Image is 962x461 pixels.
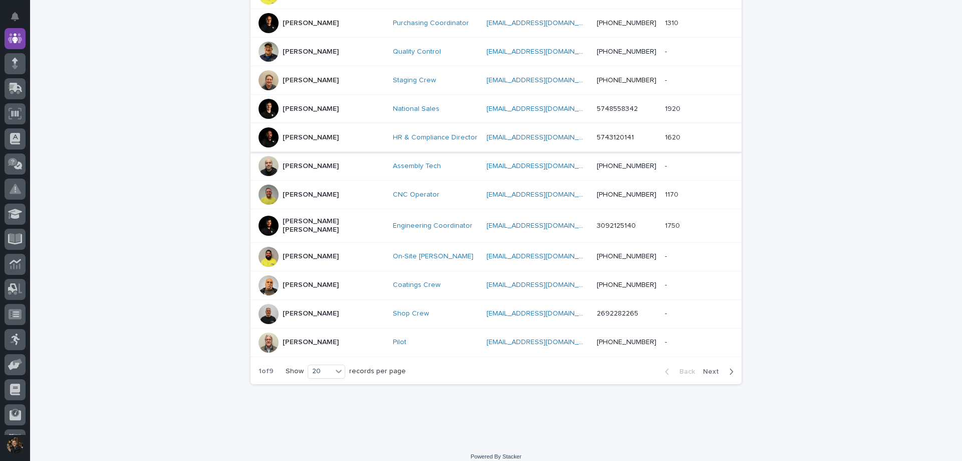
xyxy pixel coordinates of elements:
p: records per page [349,367,406,376]
div: Notifications [13,12,26,28]
a: [PHONE_NUMBER] [597,20,656,27]
tr: [PERSON_NAME]Coatings Crew [EMAIL_ADDRESS][DOMAIN_NAME] [PHONE_NUMBER]-- [251,271,742,299]
button: Next [699,367,742,376]
a: [EMAIL_ADDRESS][DOMAIN_NAME] [487,48,600,55]
tr: [PERSON_NAME]Staging Crew [EMAIL_ADDRESS][DOMAIN_NAME] [PHONE_NUMBER]-- [251,66,742,95]
a: [EMAIL_ADDRESS][DOMAIN_NAME] [487,222,600,229]
a: [EMAIL_ADDRESS][DOMAIN_NAME] [487,339,600,346]
p: [PERSON_NAME] [283,281,339,289]
a: On-Site [PERSON_NAME] [393,252,473,261]
div: 20 [308,366,332,377]
p: [PERSON_NAME] [283,133,339,142]
tr: [PERSON_NAME] [PERSON_NAME]Engineering Coordinator [EMAIL_ADDRESS][DOMAIN_NAME] 309212514017501750 [251,209,742,243]
span: Back [673,368,695,375]
button: Notifications [5,6,26,27]
a: 3092125140 [597,222,636,229]
p: [PERSON_NAME] [283,338,339,347]
p: - [665,74,669,85]
button: users-avatar [5,435,26,456]
a: [EMAIL_ADDRESS][DOMAIN_NAME] [487,134,600,141]
a: Coatings Crew [393,281,440,289]
p: [PERSON_NAME] [283,105,339,113]
p: [PERSON_NAME] [283,19,339,28]
a: HR & Compliance Director [393,133,477,142]
p: - [665,46,669,56]
a: [PHONE_NUMBER] [597,191,656,198]
a: CNC Operator [393,191,439,199]
a: [EMAIL_ADDRESS][DOMAIN_NAME] [487,191,600,198]
p: [PERSON_NAME] [283,252,339,261]
tr: [PERSON_NAME]National Sales [EMAIL_ADDRESS][DOMAIN_NAME] 574855834219201920 [251,95,742,123]
span: Next [703,368,725,375]
p: [PERSON_NAME] [283,162,339,171]
p: Show [286,367,304,376]
a: Pilot [393,338,406,347]
tr: [PERSON_NAME]Pilot [EMAIL_ADDRESS][DOMAIN_NAME] [PHONE_NUMBER]-- [251,328,742,357]
p: [PERSON_NAME] [283,310,339,318]
tr: [PERSON_NAME]On-Site [PERSON_NAME] [EMAIL_ADDRESS][DOMAIN_NAME] [PHONE_NUMBER]-- [251,242,742,271]
a: 2692282265 [597,310,638,317]
a: [PHONE_NUMBER] [597,77,656,84]
a: Staging Crew [393,76,436,85]
a: 5743120141 [597,134,634,141]
tr: [PERSON_NAME]Assembly Tech [EMAIL_ADDRESS][DOMAIN_NAME] [PHONE_NUMBER]-- [251,152,742,181]
tr: [PERSON_NAME]Quality Control [EMAIL_ADDRESS][DOMAIN_NAME] [PHONE_NUMBER]-- [251,38,742,66]
a: [EMAIL_ADDRESS][DOMAIN_NAME] [487,253,600,260]
tr: [PERSON_NAME]HR & Compliance Director [EMAIL_ADDRESS][DOMAIN_NAME] 574312014116201620 [251,123,742,152]
a: [PHONE_NUMBER] [597,48,656,55]
p: [PERSON_NAME] [283,191,339,199]
tr: [PERSON_NAME]Shop Crew [EMAIL_ADDRESS][DOMAIN_NAME] 2692282265-- [251,299,742,328]
a: [EMAIL_ADDRESS][DOMAIN_NAME] [487,105,600,112]
p: 1750 [665,220,682,230]
p: - [665,336,669,347]
a: [PHONE_NUMBER] [597,339,656,346]
p: [PERSON_NAME] [PERSON_NAME] [283,217,383,234]
a: Purchasing Coordinator [393,19,469,28]
a: [EMAIL_ADDRESS][DOMAIN_NAME] [487,163,600,170]
a: Engineering Coordinator [393,222,472,230]
a: [EMAIL_ADDRESS][DOMAIN_NAME] [487,77,600,84]
tr: [PERSON_NAME]Purchasing Coordinator [EMAIL_ADDRESS][DOMAIN_NAME] [PHONE_NUMBER]13101310 [251,9,742,38]
button: Back [657,367,699,376]
p: [PERSON_NAME] [283,48,339,56]
a: [EMAIL_ADDRESS][DOMAIN_NAME] [487,281,600,288]
a: [PHONE_NUMBER] [597,253,656,260]
a: [EMAIL_ADDRESS][DOMAIN_NAME] [487,310,600,317]
p: 1 of 9 [251,359,282,384]
p: 1310 [665,17,680,28]
a: Shop Crew [393,310,429,318]
p: - [665,160,669,171]
p: 1170 [665,189,680,199]
a: Quality Control [393,48,441,56]
a: [PHONE_NUMBER] [597,163,656,170]
p: - [665,308,669,318]
p: 1920 [665,103,682,113]
a: 5748558342 [597,105,638,112]
p: - [665,279,669,289]
a: National Sales [393,105,439,113]
tr: [PERSON_NAME]CNC Operator [EMAIL_ADDRESS][DOMAIN_NAME] [PHONE_NUMBER]11701170 [251,181,742,209]
a: Powered By Stacker [470,453,521,459]
p: [PERSON_NAME] [283,76,339,85]
p: - [665,250,669,261]
a: [EMAIL_ADDRESS][DOMAIN_NAME] [487,20,600,27]
a: Assembly Tech [393,162,441,171]
p: 1620 [665,131,682,142]
a: [PHONE_NUMBER] [597,281,656,288]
